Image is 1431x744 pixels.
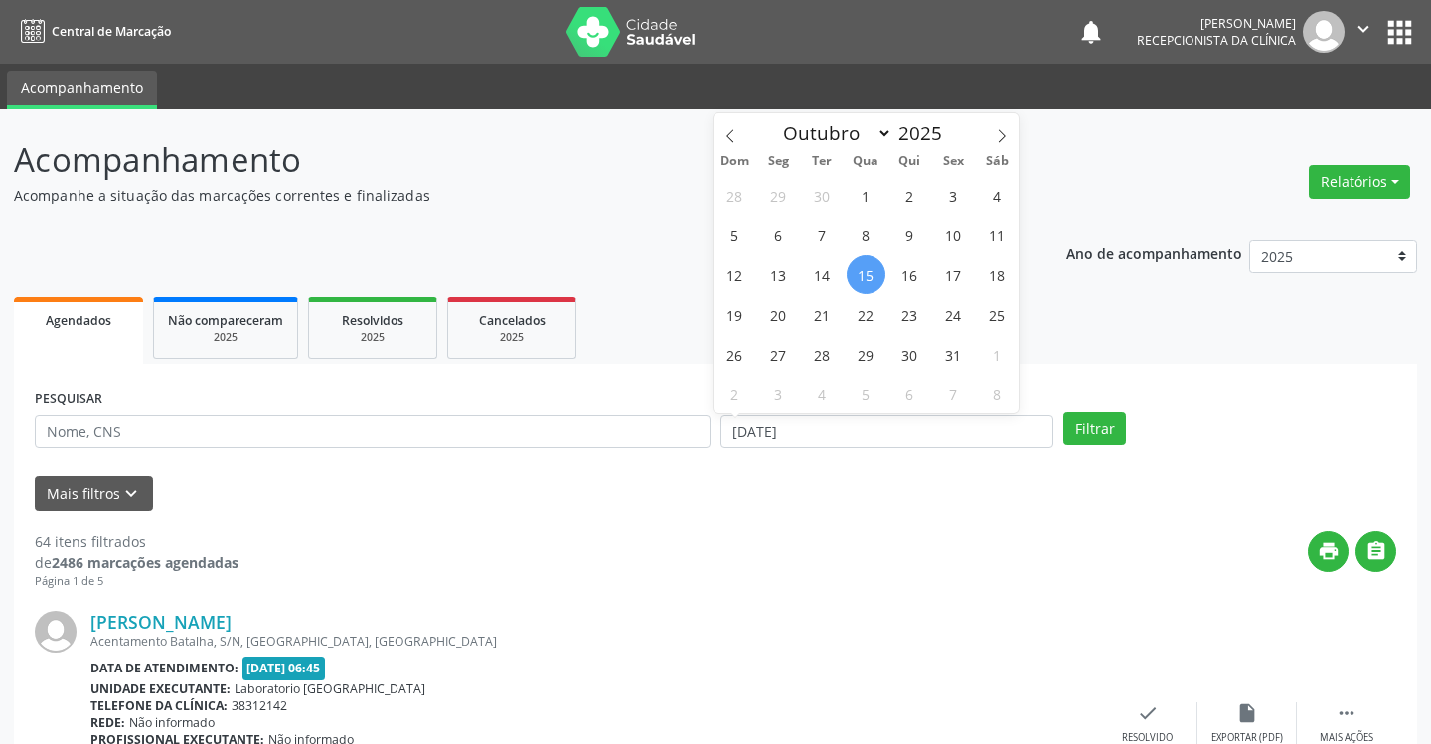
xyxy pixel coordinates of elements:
[52,553,238,572] strong: 2486 marcações agendadas
[759,255,798,294] span: Outubro 13, 2025
[803,335,842,373] span: Outubro 28, 2025
[342,312,403,329] span: Resolvidos
[714,155,757,168] span: Dom
[890,176,929,215] span: Outubro 2, 2025
[759,374,798,413] span: Novembro 3, 2025
[35,611,77,653] img: img
[1066,240,1242,265] p: Ano de acompanhamento
[90,697,228,714] b: Telefone da clínica:
[803,255,842,294] span: Outubro 14, 2025
[235,680,425,697] span: Laboratorio [GEOGRAPHIC_DATA]
[90,633,1098,650] div: Acentamento Batalha, S/N, [GEOGRAPHIC_DATA], [GEOGRAPHIC_DATA]
[847,255,885,294] span: Outubro 15, 2025
[934,295,973,334] span: Outubro 24, 2025
[168,330,283,345] div: 2025
[847,374,885,413] span: Novembro 5, 2025
[52,23,171,40] span: Central de Marcação
[978,216,1017,254] span: Outubro 11, 2025
[35,552,238,573] div: de
[1137,702,1159,724] i: check
[847,176,885,215] span: Outubro 1, 2025
[934,255,973,294] span: Outubro 17, 2025
[759,295,798,334] span: Outubro 20, 2025
[242,657,326,679] span: [DATE] 06:45
[90,611,232,633] a: [PERSON_NAME]
[46,312,111,329] span: Agendados
[887,155,931,168] span: Qui
[890,374,929,413] span: Novembro 6, 2025
[931,155,975,168] span: Sex
[90,660,238,676] b: Data de atendimento:
[462,330,561,345] div: 2025
[90,714,125,731] b: Rede:
[323,330,422,345] div: 2025
[715,295,754,334] span: Outubro 19, 2025
[1309,165,1410,199] button: Relatórios
[1345,11,1382,53] button: 
[759,176,798,215] span: Setembro 29, 2025
[803,176,842,215] span: Setembro 30, 2025
[756,155,800,168] span: Seg
[934,335,973,373] span: Outubro 31, 2025
[978,335,1017,373] span: Novembro 1, 2025
[720,415,1053,449] input: Selecione um intervalo
[7,71,157,109] a: Acompanhamento
[479,312,546,329] span: Cancelados
[978,295,1017,334] span: Outubro 25, 2025
[759,335,798,373] span: Outubro 27, 2025
[715,374,754,413] span: Novembro 2, 2025
[774,119,893,147] select: Month
[715,176,754,215] span: Setembro 28, 2025
[1382,15,1417,50] button: apps
[934,176,973,215] span: Outubro 3, 2025
[803,295,842,334] span: Outubro 21, 2025
[715,216,754,254] span: Outubro 5, 2025
[35,476,153,511] button: Mais filtroskeyboard_arrow_down
[715,335,754,373] span: Outubro 26, 2025
[978,176,1017,215] span: Outubro 4, 2025
[35,415,711,449] input: Nome, CNS
[1318,540,1340,562] i: print
[847,295,885,334] span: Outubro 22, 2025
[1236,702,1258,724] i: insert_drive_file
[1303,11,1345,53] img: img
[975,155,1019,168] span: Sáb
[120,483,142,505] i: keyboard_arrow_down
[14,15,171,48] a: Central de Marcação
[1336,702,1357,724] i: 
[934,374,973,413] span: Novembro 7, 2025
[892,120,958,146] input: Year
[890,295,929,334] span: Outubro 23, 2025
[803,374,842,413] span: Novembro 4, 2025
[1137,15,1296,32] div: [PERSON_NAME]
[978,374,1017,413] span: Novembro 8, 2025
[90,680,231,697] b: Unidade executante:
[890,216,929,254] span: Outubro 9, 2025
[168,312,283,329] span: Não compareceram
[232,697,287,714] span: 38312142
[14,135,996,185] p: Acompanhamento
[890,335,929,373] span: Outubro 30, 2025
[934,216,973,254] span: Outubro 10, 2025
[1137,32,1296,49] span: Recepcionista da clínica
[759,216,798,254] span: Outubro 6, 2025
[129,714,215,731] span: Não informado
[35,531,238,552] div: 64 itens filtrados
[35,384,102,415] label: PESQUISAR
[978,255,1017,294] span: Outubro 18, 2025
[1355,531,1396,572] button: 
[844,155,887,168] span: Qua
[847,335,885,373] span: Outubro 29, 2025
[35,573,238,590] div: Página 1 de 5
[715,255,754,294] span: Outubro 12, 2025
[14,185,996,206] p: Acompanhe a situação das marcações correntes e finalizadas
[803,216,842,254] span: Outubro 7, 2025
[1077,18,1105,46] button: notifications
[890,255,929,294] span: Outubro 16, 2025
[800,155,844,168] span: Ter
[1308,531,1349,572] button: print
[1352,18,1374,40] i: 
[847,216,885,254] span: Outubro 8, 2025
[1365,540,1387,562] i: 
[1063,412,1126,446] button: Filtrar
